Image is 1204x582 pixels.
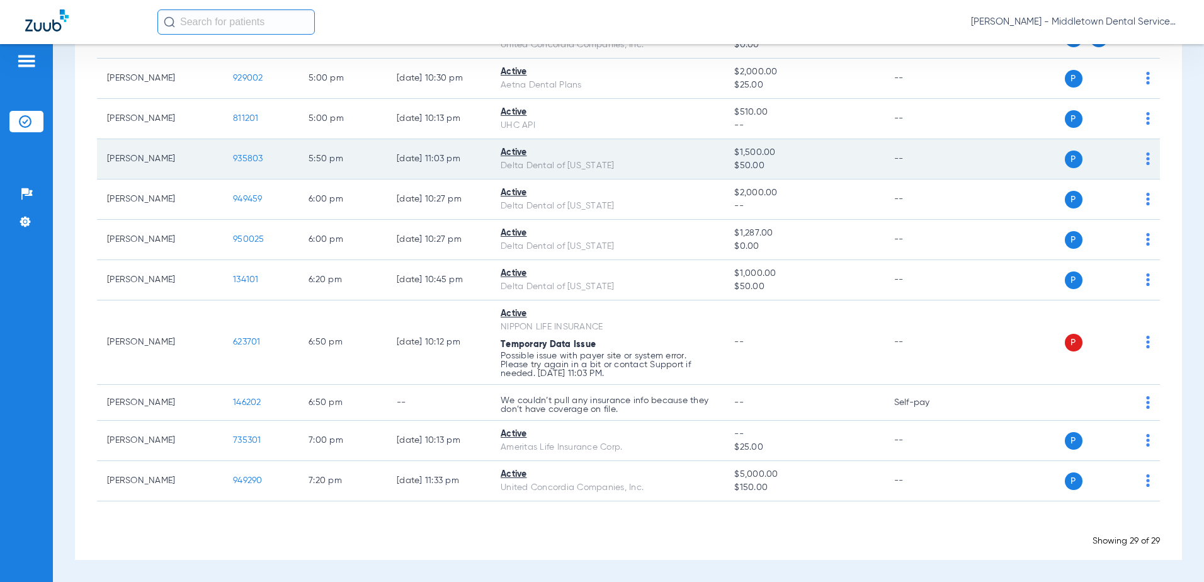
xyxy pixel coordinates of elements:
[97,99,223,139] td: [PERSON_NAME]
[387,180,491,220] td: [DATE] 10:27 PM
[1065,191,1082,208] span: P
[884,59,969,99] td: --
[734,441,873,454] span: $25.00
[1146,474,1150,487] img: group-dot-blue.svg
[1146,112,1150,125] img: group-dot-blue.svg
[16,54,37,69] img: hamburger-icon
[298,99,387,139] td: 5:00 PM
[734,119,873,132] span: --
[1093,537,1160,545] span: Showing 29 of 29
[884,385,969,421] td: Self-pay
[501,240,714,253] div: Delta Dental of [US_STATE]
[233,436,261,445] span: 735301
[164,16,175,28] img: Search Icon
[734,200,873,213] span: --
[734,66,873,79] span: $2,000.00
[387,260,491,300] td: [DATE] 10:45 PM
[734,240,873,253] span: $0.00
[734,267,873,280] span: $1,000.00
[501,227,714,240] div: Active
[884,220,969,260] td: --
[387,461,491,501] td: [DATE] 11:33 PM
[1065,432,1082,450] span: P
[387,421,491,461] td: [DATE] 10:13 PM
[501,340,596,349] span: Temporary Data Issue
[501,481,714,494] div: United Concordia Companies, Inc.
[298,59,387,99] td: 5:00 PM
[1146,72,1150,84] img: group-dot-blue.svg
[157,9,315,35] input: Search for patients
[233,275,259,284] span: 134101
[97,180,223,220] td: [PERSON_NAME]
[97,421,223,461] td: [PERSON_NAME]
[734,186,873,200] span: $2,000.00
[734,468,873,481] span: $5,000.00
[734,428,873,441] span: --
[734,338,744,346] span: --
[387,139,491,180] td: [DATE] 11:03 PM
[734,106,873,119] span: $510.00
[1141,522,1204,582] iframe: Chat Widget
[501,79,714,92] div: Aetna Dental Plans
[97,220,223,260] td: [PERSON_NAME]
[97,385,223,421] td: [PERSON_NAME]
[884,180,969,220] td: --
[97,260,223,300] td: [PERSON_NAME]
[501,200,714,213] div: Delta Dental of [US_STATE]
[1065,151,1082,168] span: P
[884,421,969,461] td: --
[501,396,714,414] p: We couldn’t pull any insurance info because they don’t have coverage on file.
[233,398,261,407] span: 146202
[734,481,873,494] span: $150.00
[298,385,387,421] td: 6:50 PM
[501,280,714,294] div: Delta Dental of [US_STATE]
[97,139,223,180] td: [PERSON_NAME]
[734,227,873,240] span: $1,287.00
[97,461,223,501] td: [PERSON_NAME]
[387,59,491,99] td: [DATE] 10:30 PM
[1146,434,1150,447] img: group-dot-blue.svg
[298,300,387,385] td: 6:50 PM
[501,428,714,441] div: Active
[298,139,387,180] td: 5:50 PM
[734,38,873,52] span: $0.00
[501,267,714,280] div: Active
[25,9,69,31] img: Zuub Logo
[387,385,491,421] td: --
[298,180,387,220] td: 6:00 PM
[734,79,873,92] span: $25.00
[884,139,969,180] td: --
[884,260,969,300] td: --
[1146,233,1150,246] img: group-dot-blue.svg
[501,441,714,454] div: Ameritas Life Insurance Corp.
[884,461,969,501] td: --
[1065,334,1082,351] span: P
[97,300,223,385] td: [PERSON_NAME]
[387,99,491,139] td: [DATE] 10:13 PM
[1065,70,1082,88] span: P
[501,66,714,79] div: Active
[734,398,744,407] span: --
[233,338,261,346] span: 623701
[501,159,714,173] div: Delta Dental of [US_STATE]
[298,421,387,461] td: 7:00 PM
[501,468,714,481] div: Active
[233,195,263,203] span: 949459
[1065,110,1082,128] span: P
[884,99,969,139] td: --
[884,300,969,385] td: --
[501,307,714,321] div: Active
[1065,271,1082,289] span: P
[501,38,714,52] div: United Concordia Companies, Inc.
[1146,396,1150,409] img: group-dot-blue.svg
[734,280,873,294] span: $50.00
[97,59,223,99] td: [PERSON_NAME]
[1146,152,1150,165] img: group-dot-blue.svg
[1065,231,1082,249] span: P
[501,106,714,119] div: Active
[501,146,714,159] div: Active
[387,220,491,260] td: [DATE] 10:27 PM
[233,114,259,123] span: 811201
[233,74,263,83] span: 929002
[501,186,714,200] div: Active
